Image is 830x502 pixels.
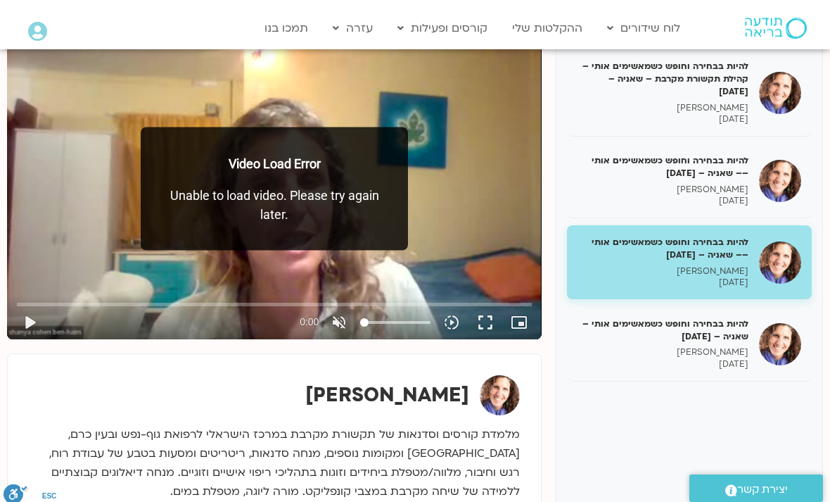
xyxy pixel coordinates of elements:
p: [DATE] [577,106,748,118]
p: [PERSON_NAME] [577,95,748,107]
h5: להיות בבחירה וחופש כשמאשימים אותי –– שאניה – [DATE] [577,229,748,254]
img: להיות בבחירה וחופש כשמאשימים אותי – קהילת תקשורת מקרבת – שאניה – 07/05/35 [759,65,801,107]
img: להיות בבחירה וחופש כשמאשימים אותי – שאניה – 28/05/25 [759,316,801,358]
a: ההקלטות שלי [505,8,589,34]
p: [PERSON_NAME] [577,177,748,189]
p: [DATE] [577,351,748,363]
h5: להיות בבחירה וחופש כשמאשימים אותי –– שאניה – [DATE] [577,147,748,172]
a: תמכו בנו [257,8,315,34]
img: להיות בבחירה וחופש כשמאשימים אותי –– שאניה – 21/05/25 [759,234,801,277]
span: יצירת קשר [737,473,788,492]
a: לוח שידורים [600,8,687,34]
a: קורסים ופעילות [390,8,494,34]
h5: להיות בבחירה וחופש כשמאשימים אותי – שאניה – [DATE] [577,310,748,336]
img: תודעה בריאה [745,11,807,32]
p: [DATE] [577,270,748,282]
a: עזרה [326,8,380,34]
img: להיות בבחירה וחופש כשמאשימים אותי –– שאניה – 14/05/25 [759,153,801,195]
p: [PERSON_NAME] [577,258,748,270]
h5: להיות בבחירה וחופש כשמאשימים אותי – קהילת תקשורת מקרבת – שאניה – [DATE] [577,53,748,92]
p: [DATE] [577,188,748,200]
a: יצירת קשר [689,468,823,495]
img: שאנייה כהן בן חיים [480,368,520,408]
p: [PERSON_NAME] [577,339,748,351]
strong: [PERSON_NAME] [305,375,469,401]
p: מלמדת קורסים וסדנאות של תקשורת מקרבת במרכז הישראלי לרפואת גוף-נפש ובעין כרם, [GEOGRAPHIC_DATA] ומ... [29,418,520,494]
